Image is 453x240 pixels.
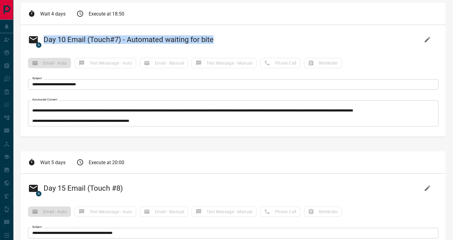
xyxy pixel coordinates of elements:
label: Automated Content [32,98,57,102]
div: Execute at 20:00 [76,159,124,166]
span: A [36,42,41,48]
label: Subject [32,225,42,229]
h2: Day 10 Email (Touch#7) - Automated waiting for bite [28,32,214,47]
div: Execute at 18:50 [76,10,124,17]
span: A [36,191,41,196]
div: Wait 4 days [28,10,65,17]
label: Subject [32,76,42,80]
h2: Day 15 Email (Touch #8) [28,181,123,196]
div: Wait 5 days [28,159,65,166]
